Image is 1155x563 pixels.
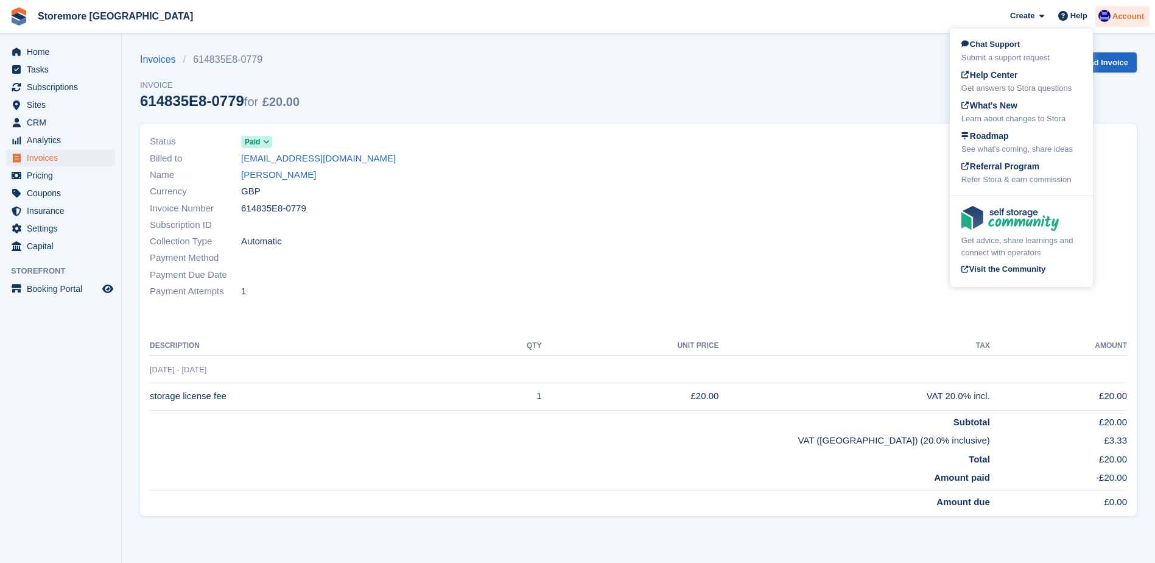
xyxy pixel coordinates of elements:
[936,497,990,507] strong: Amount due
[961,113,1081,125] div: Learn about changes to Stora
[150,218,241,232] span: Subscription ID
[6,114,115,131] a: menu
[150,202,241,216] span: Invoice Number
[961,161,1039,171] span: Referral Program
[1070,10,1087,22] span: Help
[1098,10,1111,22] img: Angela
[27,114,100,131] span: CRM
[6,96,115,113] a: menu
[961,264,1045,274] span: Visit the Community
[262,95,300,108] span: £20.00
[100,281,115,296] a: Preview store
[241,168,316,182] a: [PERSON_NAME]
[961,235,1081,258] div: Get advice, share learnings and connect with operators
[140,52,183,67] a: Invoices
[245,136,260,147] span: Paid
[6,220,115,237] a: menu
[27,238,100,255] span: Capital
[953,417,990,427] strong: Subtotal
[150,168,241,182] span: Name
[150,135,241,149] span: Status
[961,131,1009,141] span: Roadmap
[1010,10,1034,22] span: Create
[961,69,1081,94] a: Help Center Get answers to Stora questions
[961,52,1081,64] div: Submit a support request
[150,383,477,410] td: storage license fee
[33,6,198,26] a: Storemore [GEOGRAPHIC_DATA]
[150,365,206,374] span: [DATE] - [DATE]
[990,383,1127,410] td: £20.00
[477,383,541,410] td: 1
[961,160,1081,186] a: Referral Program Refer Stora & earn commission
[990,448,1127,467] td: £20.00
[241,285,246,299] span: 1
[718,336,989,356] th: Tax
[6,280,115,297] a: menu
[6,79,115,96] a: menu
[6,238,115,255] a: menu
[6,149,115,166] a: menu
[150,429,990,448] td: VAT ([GEOGRAPHIC_DATA]) (20.0% inclusive)
[6,185,115,202] a: menu
[150,336,477,356] th: Description
[27,79,100,96] span: Subscriptions
[140,93,300,109] div: 614835E8-0779
[27,132,100,149] span: Analytics
[990,466,1127,490] td: -£20.00
[1112,10,1144,23] span: Account
[990,336,1127,356] th: Amount
[6,167,115,184] a: menu
[6,43,115,60] a: menu
[241,135,272,149] a: Paid
[934,472,990,483] strong: Amount paid
[961,174,1081,186] div: Refer Stora & earn commission
[961,101,1017,110] span: What's New
[241,152,396,166] a: [EMAIL_ADDRESS][DOMAIN_NAME]
[1052,52,1137,73] a: Download Invoice
[961,82,1081,94] div: Get answers to Stora questions
[11,265,121,277] span: Storefront
[150,251,241,265] span: Payment Method
[27,280,100,297] span: Booking Portal
[6,61,115,78] a: menu
[27,202,100,219] span: Insurance
[961,206,1081,277] a: Get advice, share learnings and connect with operators Visit the Community
[6,132,115,149] a: menu
[150,235,241,249] span: Collection Type
[6,202,115,219] a: menu
[542,336,719,356] th: Unit Price
[150,285,241,299] span: Payment Attempts
[961,99,1081,125] a: What's New Learn about changes to Stora
[241,202,306,216] span: 614835E8-0779
[27,167,100,184] span: Pricing
[140,79,300,91] span: Invoice
[961,130,1081,155] a: Roadmap See what's coming, share ideas
[969,454,990,464] strong: Total
[990,410,1127,429] td: £20.00
[542,383,719,410] td: £20.00
[150,268,241,282] span: Payment Due Date
[150,152,241,166] span: Billed to
[990,490,1127,509] td: £0.00
[244,95,258,108] span: for
[10,7,28,26] img: stora-icon-8386f47178a22dfd0bd8f6a31ec36ba5ce8667c1dd55bd0f319d3a0aa187defe.svg
[27,96,100,113] span: Sites
[27,61,100,78] span: Tasks
[241,235,282,249] span: Automatic
[241,185,261,199] span: GBP
[961,40,1020,49] span: Chat Support
[150,185,241,199] span: Currency
[961,143,1081,155] div: See what's coming, share ideas
[27,220,100,237] span: Settings
[477,336,541,356] th: QTY
[27,43,100,60] span: Home
[140,52,300,67] nav: breadcrumbs
[718,389,989,403] div: VAT 20.0% incl.
[27,185,100,202] span: Coupons
[961,206,1059,231] img: community-logo-e120dcb29bea30313fccf008a00513ea5fe9ad107b9d62852cae38739ed8438e.svg
[961,70,1018,80] span: Help Center
[990,429,1127,448] td: £3.33
[27,149,100,166] span: Invoices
